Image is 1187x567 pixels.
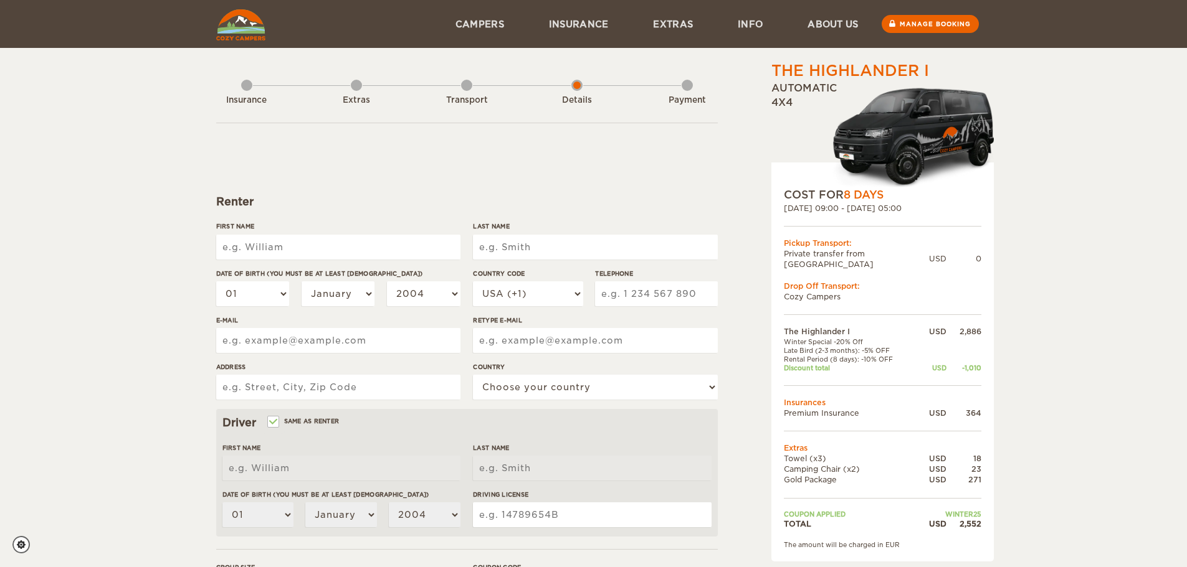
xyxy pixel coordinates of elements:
[473,502,711,527] input: e.g. 14789654B
[784,248,929,269] td: Private transfer from [GEOGRAPHIC_DATA]
[917,518,946,529] div: USD
[946,326,981,337] div: 2,886
[821,85,994,187] img: Cozy-3.png
[917,510,981,518] td: WINTER25
[784,203,981,213] div: [DATE] 09:00 - [DATE] 05:00
[784,540,981,549] div: The amount will be charged in EUR
[917,363,946,372] div: USD
[917,464,946,474] div: USD
[784,510,917,518] td: Coupon applied
[216,269,460,278] label: Date of birth (You must be at least [DEMOGRAPHIC_DATA])
[784,363,917,372] td: Discount total
[216,222,460,231] label: First Name
[784,238,981,248] div: Pickup Transport:
[946,408,981,418] div: 364
[784,464,917,474] td: Camping Chair (x2)
[784,397,981,408] td: Insurances
[784,291,981,302] td: Cozy Campers
[222,456,460,480] input: e.g. William
[269,415,340,427] label: Same as renter
[216,194,718,209] div: Renter
[595,281,717,306] input: e.g. 1 234 567 890
[784,453,917,464] td: Towel (x3)
[917,408,946,418] div: USD
[222,443,460,452] label: First Name
[917,474,946,485] div: USD
[784,187,981,202] div: COST FOR
[473,269,583,278] label: Country Code
[946,363,981,372] div: -1,010
[222,415,712,430] div: Driver
[784,337,917,346] td: Winter Special -20% Off
[784,355,917,363] td: Rental Period (8 days): -10% OFF
[473,235,717,260] input: e.g. Smith
[946,518,981,529] div: 2,552
[473,490,711,499] label: Driving License
[946,474,981,485] div: 271
[784,281,981,291] div: Drop Off Transport:
[653,95,722,106] div: Payment
[473,362,717,372] label: Country
[784,346,917,355] td: Late Bird (2-3 months): -5% OFF
[322,95,391,106] div: Extras
[784,326,917,337] td: The Highlander I
[222,490,460,499] label: Date of birth (You must be at least [DEMOGRAPHIC_DATA])
[784,443,981,453] td: Extras
[844,189,884,201] span: 8 Days
[473,222,717,231] label: Last Name
[929,253,946,264] div: USD
[771,60,929,82] div: The Highlander I
[216,235,460,260] input: e.g. William
[543,95,611,106] div: Details
[216,328,460,353] input: e.g. example@example.com
[784,408,917,418] td: Premium Insurance
[473,316,717,325] label: Retype E-mail
[473,328,717,353] input: e.g. example@example.com
[473,443,711,452] label: Last Name
[946,464,981,474] div: 23
[946,253,981,264] div: 0
[269,419,277,427] input: Same as renter
[882,15,979,33] a: Manage booking
[12,536,38,553] a: Cookie settings
[216,362,460,372] label: Address
[216,375,460,400] input: e.g. Street, City, Zip Code
[784,474,917,485] td: Gold Package
[595,269,717,278] label: Telephone
[917,326,946,337] div: USD
[771,82,994,187] div: Automatic 4x4
[212,95,281,106] div: Insurance
[917,453,946,464] div: USD
[946,453,981,464] div: 18
[784,518,917,529] td: TOTAL
[432,95,501,106] div: Transport
[216,9,265,40] img: Cozy Campers
[216,316,460,325] label: E-mail
[473,456,711,480] input: e.g. Smith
